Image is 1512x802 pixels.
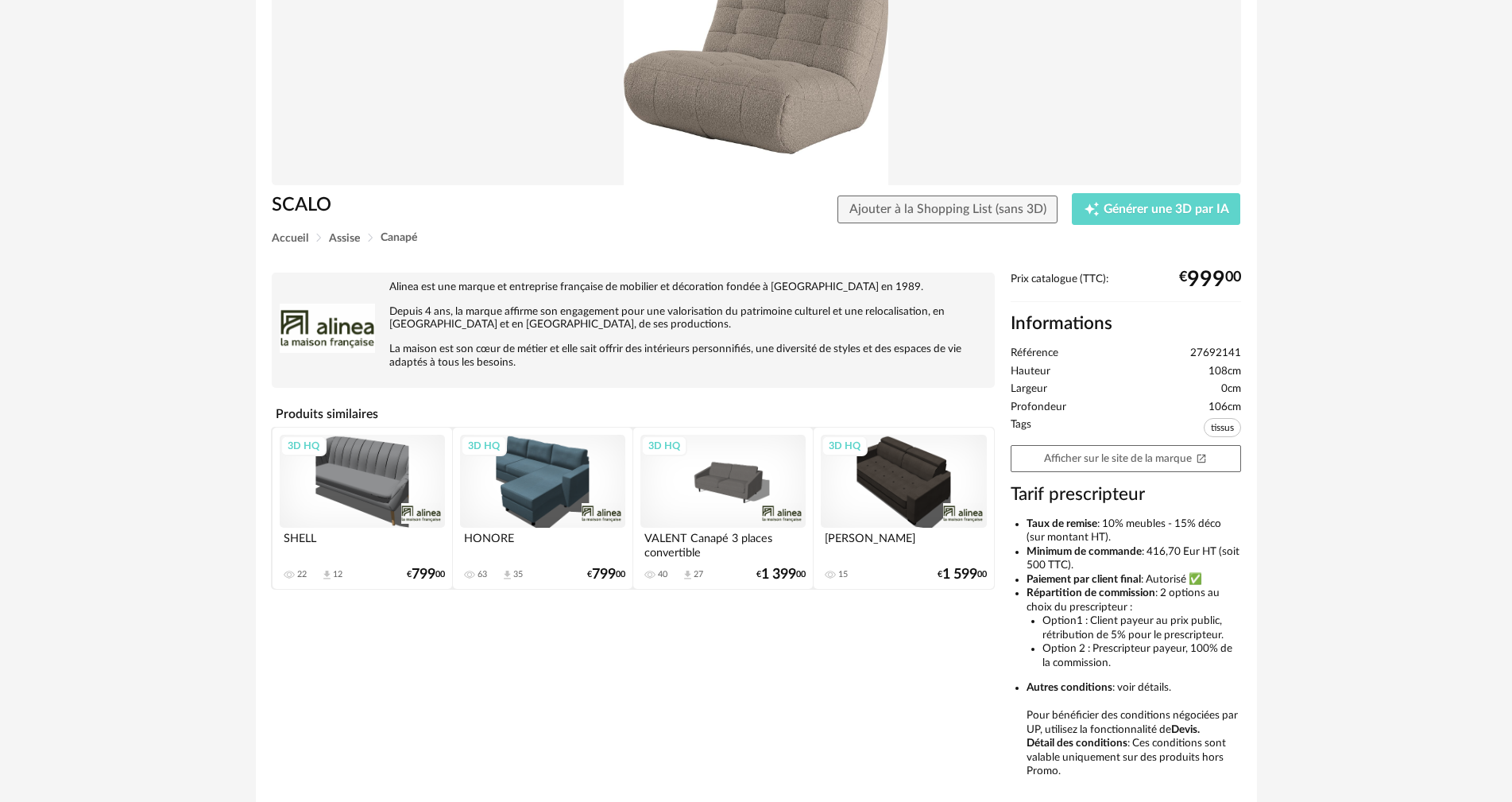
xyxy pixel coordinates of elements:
span: 27692141 [1190,347,1241,361]
p: Alinea est une marque et entreprise française de mobilier et décoration fondée à [GEOGRAPHIC_DATA... [280,281,987,294]
h3: Tarif prescripteur [1011,483,1241,506]
li: Option1 : Client payeur au prix public, rétribution de 5% pour le prescripteur. [1042,614,1241,642]
div: Prix catalogue (TTC): [1011,273,1241,302]
span: 0cm [1221,382,1241,397]
b: Minimum de commande [1027,546,1142,557]
span: 799 [592,569,616,580]
div: 63 [478,569,487,580]
span: tissus [1204,418,1241,437]
div: VALENT Canapé 3 places convertible [640,528,806,560]
div: 35 [513,569,523,580]
span: Référence [1011,347,1058,361]
a: 3D HQ VALENT Canapé 3 places convertible 40 Download icon 27 €1 39900 [633,428,813,589]
span: Ajouter à la Shopping List (sans 3D) [849,203,1046,215]
b: Devis. [1171,724,1200,735]
button: Ajouter à la Shopping List (sans 3D) [837,196,1058,224]
span: Tags [1011,418,1031,441]
span: Open In New icon [1196,452,1207,463]
div: 3D HQ [822,436,868,456]
span: 999 [1187,273,1225,286]
div: Breadcrumb [272,232,1241,244]
div: € 00 [756,569,806,580]
p: La maison est son cœur de métier et elle sait offrir des intérieurs personnifiés, une diversité d... [280,343,987,370]
li: : 2 options au choix du prescripteur : [1027,587,1241,670]
span: Creation icon [1084,201,1100,217]
li: : Autorisé ✅ [1027,573,1241,587]
div: € 00 [407,569,445,580]
li: Option 2 : Prescripteur payeur, 100% de la commission. [1042,642,1241,670]
span: Download icon [321,569,333,581]
span: Profondeur [1011,401,1066,415]
span: 799 [412,569,435,580]
li: : voir détails. [1027,681,1241,695]
div: € 00 [1179,273,1241,286]
span: Assise [329,233,360,244]
div: 40 [658,569,667,580]
div: 12 [333,569,342,580]
div: 3D HQ [641,436,687,456]
span: 1 599 [942,569,977,580]
div: € 00 [587,569,625,580]
b: Paiement par client final [1027,574,1141,585]
span: Download icon [501,569,513,581]
h4: Produits similaires [272,402,995,426]
b: Répartition de commission [1027,587,1155,599]
span: Download icon [682,569,694,581]
button: Creation icon Générer une 3D par IA [1072,193,1240,225]
b: Détail des conditions [1027,738,1127,749]
a: 3D HQ SHELL 22 Download icon 12 €79900 [273,428,452,589]
a: 3D HQ HONORE 63 Download icon 35 €79900 [453,428,632,589]
li: : 416,70 Eur HT (soit 500 TTC). [1027,545,1241,573]
span: Générer une 3D par IA [1104,203,1229,216]
li: : 10% meubles - 15% déco (sur montant HT). [1027,517,1241,545]
a: 3D HQ [PERSON_NAME] 15 €1 59900 [814,428,993,589]
a: Afficher sur le site de la marqueOpen In New icon [1011,445,1241,473]
span: 106cm [1208,401,1241,415]
b: Taux de remise [1027,518,1097,529]
div: HONORE [460,528,625,560]
div: 22 [297,569,307,580]
span: Canapé [381,232,417,243]
span: 1 399 [761,569,796,580]
div: 27 [694,569,703,580]
span: Largeur [1011,382,1047,397]
b: Autres conditions [1027,682,1112,693]
span: Accueil [272,233,308,244]
img: brand logo [280,281,375,376]
h1: SCALO [272,193,667,218]
span: 108cm [1208,365,1241,379]
div: [PERSON_NAME] [821,528,986,560]
h2: Informations [1011,312,1241,335]
div: 3D HQ [461,436,507,456]
ul: Pour bénéficier des conditions négociées par UP, utilisez la fonctionnalité de : Ces conditions s... [1011,517,1241,779]
div: SHELL [280,528,445,560]
div: 3D HQ [280,436,327,456]
span: Hauteur [1011,365,1050,379]
div: € 00 [938,569,987,580]
p: Depuis 4 ans, la marque affirme son engagement pour une valorisation du patrimoine culturel et un... [280,305,987,332]
div: 15 [838,569,848,580]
